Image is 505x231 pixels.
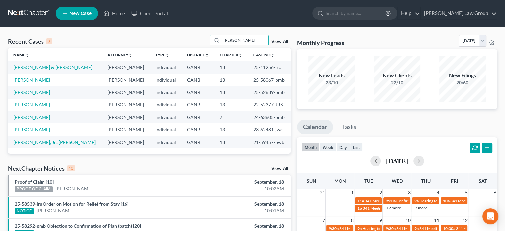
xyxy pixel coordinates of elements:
[421,178,430,184] span: Thu
[13,52,29,57] a: Nameunfold_more
[302,143,320,152] button: month
[102,61,150,73] td: [PERSON_NAME]
[214,136,248,148] td: 13
[102,123,150,136] td: [PERSON_NAME]
[214,61,248,73] td: 13
[182,123,214,136] td: GANB
[46,38,52,44] div: 7
[308,79,355,86] div: 23/10
[150,111,182,123] td: Individual
[199,185,284,192] div: 10:02AM
[398,7,420,19] a: Help
[364,178,373,184] span: Tue
[222,35,268,45] input: Search by name...
[385,198,395,203] span: 9:30a
[350,143,363,152] button: list
[205,53,209,57] i: unfold_more
[379,216,382,224] span: 9
[464,189,468,197] span: 5
[357,198,364,203] span: 11a
[297,120,333,134] a: Calendar
[25,53,29,57] i: unfold_more
[443,198,449,203] span: 10a
[328,226,338,231] span: 9:30a
[128,53,132,57] i: unfold_more
[128,7,171,19] a: Client Portal
[384,205,401,210] a: +12 more
[102,99,150,111] td: [PERSON_NAME]
[433,216,440,224] span: 11
[248,86,291,98] td: 25-52639-pmb
[339,226,434,231] span: 341 Meeting for [PERSON_NAME] & [PERSON_NAME]
[182,99,214,111] td: GANB
[182,61,214,73] td: GANB
[320,143,336,152] button: week
[404,216,411,224] span: 10
[199,201,284,207] div: September, 18
[102,74,150,86] td: [PERSON_NAME]
[407,189,411,197] span: 3
[150,136,182,148] td: Individual
[15,201,128,207] a: 25-58539-jrs Order on Motion for Relief from Stay [16]
[214,86,248,98] td: 13
[102,136,150,148] td: [PERSON_NAME]
[350,216,354,224] span: 8
[439,72,486,79] div: New Filings
[308,72,355,79] div: New Leads
[248,136,291,148] td: 21-59457-pwb
[336,120,362,134] a: Tasks
[13,89,50,95] a: [PERSON_NAME]
[364,198,424,203] span: 341 Meeting for [PERSON_NAME]
[55,185,92,192] a: [PERSON_NAME]
[182,86,214,98] td: GANB
[69,11,92,16] span: New Case
[443,226,455,231] span: 10:30a
[214,74,248,86] td: 13
[102,111,150,123] td: [PERSON_NAME]
[421,7,497,19] a: [PERSON_NAME] Law Group
[374,79,420,86] div: 22/10
[199,223,284,229] div: September, 18
[15,223,141,229] a: 25-58292-pmb Objection to Confirmation of Plan (batch) [20]
[396,226,456,231] span: 341 Meeting for [PERSON_NAME]
[248,111,291,123] td: 24-63605-pmb
[419,226,479,231] span: 341 Meeting for [PERSON_NAME]
[253,52,275,57] a: Case Nounfold_more
[379,189,382,197] span: 2
[362,206,422,211] span: 341 Meeting for [PERSON_NAME]
[297,39,344,47] h3: Monthly Progress
[482,208,498,224] div: Open Intercom Messenger
[419,198,497,203] span: Hearing for Kannathaporn [PERSON_NAME]
[37,207,73,214] a: [PERSON_NAME]
[182,111,214,123] td: GANB
[396,198,472,203] span: Confirmation Hearing for [PERSON_NAME]
[357,226,361,231] span: 9a
[319,189,325,197] span: 31
[362,226,414,231] span: Hearing for [PERSON_NAME]
[439,79,486,86] div: 20/60
[248,74,291,86] td: 25-58067-pmb
[155,52,169,57] a: Typeunfold_more
[199,179,284,185] div: September, 18
[150,86,182,98] td: Individual
[385,226,395,231] span: 9:30a
[199,207,284,214] div: 10:01AM
[326,7,386,19] input: Search by name...
[374,72,420,79] div: New Clients
[15,208,34,214] div: NOTICE
[271,166,288,171] a: View All
[150,99,182,111] td: Individual
[13,139,96,145] a: [PERSON_NAME], Jr., [PERSON_NAME]
[271,39,288,44] a: View All
[357,206,362,211] span: 1p
[214,111,248,123] td: 7
[8,164,75,172] div: NextChapter Notices
[67,165,75,171] div: 10
[462,216,468,224] span: 12
[100,7,128,19] a: Home
[478,178,487,184] span: Sat
[306,178,316,184] span: Sun
[15,179,54,185] a: Proof of Claim [10]
[336,143,350,152] button: day
[13,77,50,83] a: [PERSON_NAME]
